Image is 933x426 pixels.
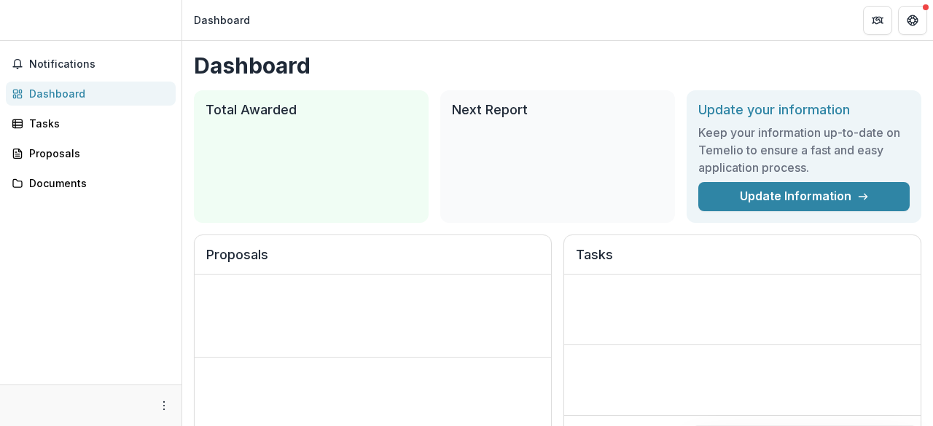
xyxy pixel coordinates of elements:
[6,111,176,135] a: Tasks
[29,116,164,131] div: Tasks
[194,52,921,79] h1: Dashboard
[698,124,910,176] h3: Keep your information up-to-date on Temelio to ensure a fast and easy application process.
[194,12,250,28] div: Dashboard
[698,102,910,118] h2: Update your information
[29,58,170,71] span: Notifications
[6,82,176,106] a: Dashboard
[576,247,909,275] h2: Tasks
[863,6,892,35] button: Partners
[188,9,256,31] nav: breadcrumb
[29,86,164,101] div: Dashboard
[698,182,910,211] a: Update Information
[29,146,164,161] div: Proposals
[29,175,164,191] div: Documents
[155,397,173,414] button: More
[898,6,927,35] button: Get Help
[206,247,539,275] h2: Proposals
[206,102,417,118] h2: Total Awarded
[452,102,663,118] h2: Next Report
[6,52,176,76] button: Notifications
[6,141,176,165] a: Proposals
[6,171,176,195] a: Documents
